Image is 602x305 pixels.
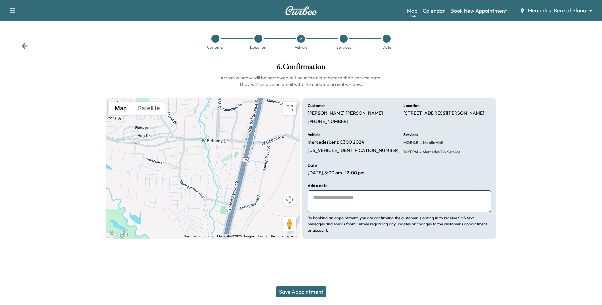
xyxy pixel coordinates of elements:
[403,140,418,145] span: MOBILE
[258,234,267,238] a: Terms
[308,215,491,233] p: By booking an appointment, you are confirming the customer is opting in to receive SMS text messa...
[403,133,418,137] h6: Services
[308,104,325,108] h6: Customer
[308,139,364,145] p: mercedesbenz C300 2024
[418,139,422,146] span: -
[276,286,326,297] button: Save Appointment
[528,7,586,14] span: Mercedes-Benz of Plano
[217,234,254,238] span: Map data ©2025 Google
[308,119,348,125] p: [PHONE_NUMBER]
[308,110,383,116] p: [PERSON_NAME] [PERSON_NAME]
[407,7,417,15] a: MapBeta
[283,102,296,115] button: Toggle fullscreen view
[421,149,460,155] span: Mercedes 10k Service
[308,170,365,176] p: [DATE] , 8:00 am - 12:00 pm
[106,63,496,74] h1: 6 . Confirmation
[109,102,132,115] button: Show street map
[308,163,317,167] h6: Date
[403,104,420,108] h6: Location
[184,234,213,239] button: Keyboard shortcuts
[403,149,418,155] span: 10KPPM
[308,184,327,188] h6: Add a note
[285,6,317,15] img: Curbee Logo
[295,45,307,49] div: Vehicle
[107,230,129,239] a: Open this area in Google Maps (opens a new window)
[422,140,444,145] span: Mobile Visit
[308,148,400,154] p: [US_VEHICLE_IDENTIFICATION_NUMBER]
[107,230,129,239] img: Google
[250,45,266,49] div: Location
[418,149,421,155] span: -
[423,7,445,15] a: Calendar
[403,110,484,116] p: [STREET_ADDRESS][PERSON_NAME]
[271,234,298,238] a: Report a map error
[308,133,320,137] h6: Vehicle
[21,43,28,49] div: Back
[106,74,496,88] h6: Arrival window will be narrowed to 1 hour the night before their service date. They will receive ...
[283,217,296,231] button: Drag Pegman onto the map to open Street View
[132,102,166,115] button: Show satellite imagery
[382,45,391,49] div: Date
[283,193,296,206] button: Map camera controls
[450,7,507,15] a: Book New Appointment
[410,14,417,19] div: Beta
[336,45,351,49] div: Services
[207,45,224,49] div: Customer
